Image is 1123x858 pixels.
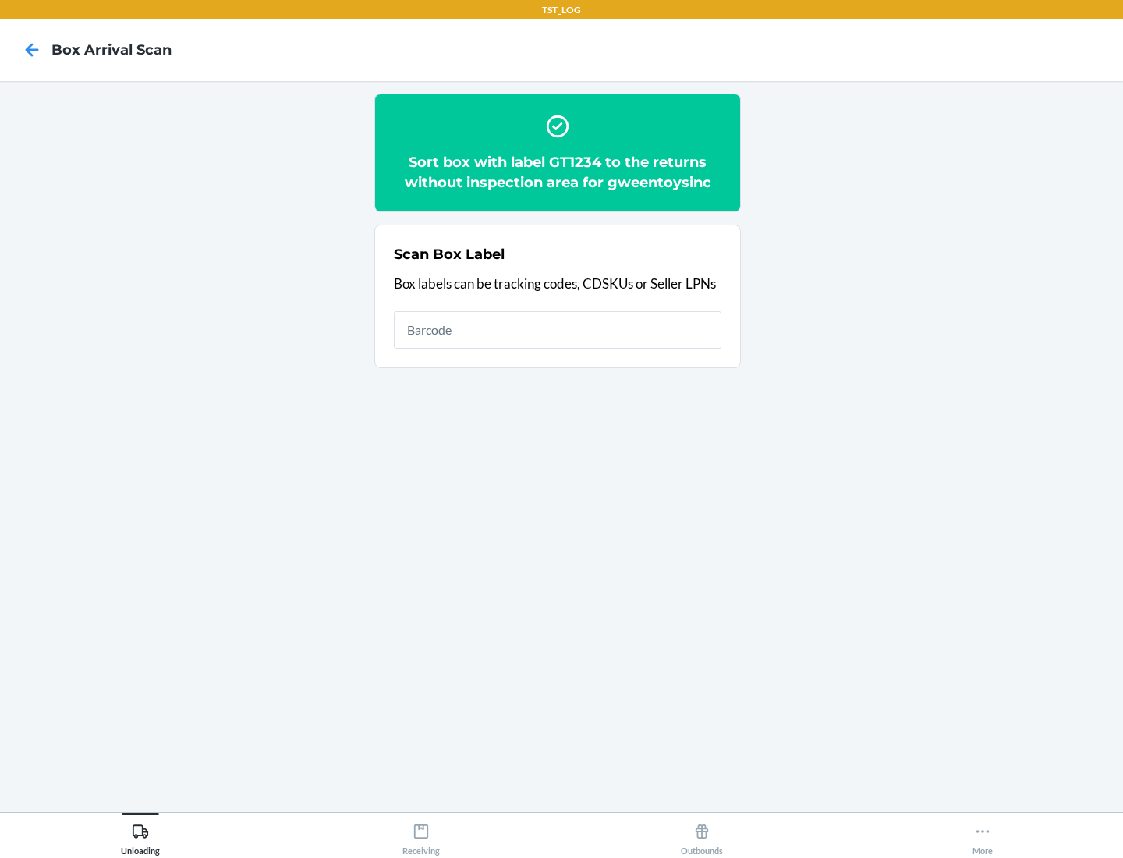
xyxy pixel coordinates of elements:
h2: Scan Box Label [394,244,505,264]
button: More [842,813,1123,856]
p: Box labels can be tracking codes, CDSKUs or Seller LPNs [394,274,721,294]
div: Outbounds [681,817,723,856]
div: More [972,817,993,856]
button: Receiving [281,813,561,856]
div: Unloading [121,817,160,856]
p: TST_LOG [542,3,581,17]
div: Receiving [402,817,440,856]
button: Outbounds [561,813,842,856]
h4: Box Arrival Scan [51,40,172,60]
input: Barcode [394,311,721,349]
h2: Sort box with label GT1234 to the returns without inspection area for gweentoysinc [394,152,721,193]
